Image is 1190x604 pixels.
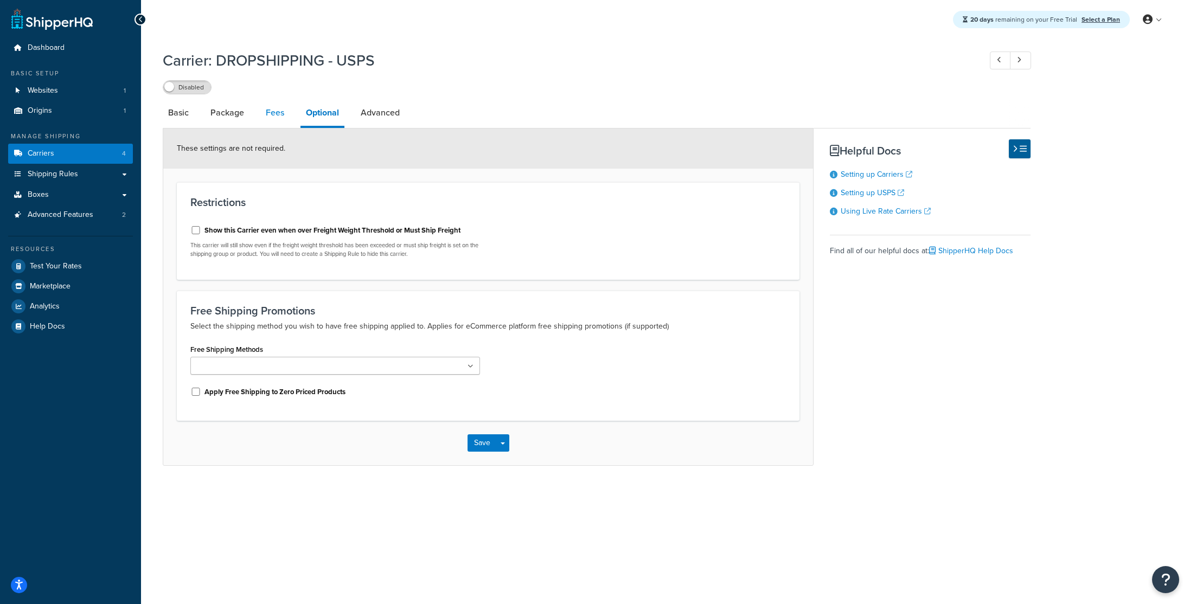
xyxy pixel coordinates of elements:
[190,345,263,354] label: Free Shipping Methods
[300,100,344,128] a: Optional
[1010,52,1031,69] a: Next Record
[190,320,786,333] p: Select the shipping method you wish to have free shipping applied to. Applies for eCommerce platf...
[260,100,290,126] a: Fees
[30,282,71,291] span: Marketplace
[122,210,126,220] span: 2
[8,101,133,121] a: Origins1
[8,277,133,296] a: Marketplace
[841,169,912,180] a: Setting up Carriers
[28,106,52,115] span: Origins
[8,256,133,276] a: Test Your Rates
[8,205,133,225] a: Advanced Features2
[28,43,65,53] span: Dashboard
[1082,15,1120,24] a: Select a Plan
[970,15,994,24] strong: 20 days
[177,143,285,154] span: These settings are not required.
[124,106,126,115] span: 1
[28,190,49,200] span: Boxes
[28,170,78,179] span: Shipping Rules
[970,15,1079,24] span: remaining on your Free Trial
[8,164,133,184] a: Shipping Rules
[163,81,211,94] label: Disabled
[163,50,970,71] h1: Carrier: DROPSHIPPING - USPS
[1009,139,1031,158] button: Hide Help Docs
[30,322,65,331] span: Help Docs
[122,149,126,158] span: 4
[830,145,1031,157] h3: Helpful Docs
[841,205,931,217] a: Using Live Rate Carriers
[8,69,133,78] div: Basic Setup
[8,132,133,141] div: Manage Shipping
[8,185,133,205] a: Boxes
[355,100,405,126] a: Advanced
[190,241,480,258] p: This carrier will still show even if the freight weight threshold has been exceeded or must ship ...
[1152,566,1179,593] button: Open Resource Center
[8,317,133,336] a: Help Docs
[28,210,93,220] span: Advanced Features
[28,86,58,95] span: Websites
[8,144,133,164] a: Carriers4
[8,38,133,58] a: Dashboard
[8,81,133,101] li: Websites
[990,52,1011,69] a: Previous Record
[8,144,133,164] li: Carriers
[30,262,82,271] span: Test Your Rates
[204,226,460,235] label: Show this Carrier even when over Freight Weight Threshold or Must Ship Freight
[205,100,249,126] a: Package
[190,196,786,208] h3: Restrictions
[8,297,133,316] a: Analytics
[468,434,497,452] button: Save
[124,86,126,95] span: 1
[929,245,1013,256] a: ShipperHQ Help Docs
[204,387,346,397] label: Apply Free Shipping to Zero Priced Products
[28,149,54,158] span: Carriers
[163,100,194,126] a: Basic
[830,235,1031,259] div: Find all of our helpful docs at:
[190,305,786,317] h3: Free Shipping Promotions
[8,81,133,101] a: Websites1
[8,245,133,254] div: Resources
[841,187,904,198] a: Setting up USPS
[30,302,60,311] span: Analytics
[8,205,133,225] li: Advanced Features
[8,101,133,121] li: Origins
